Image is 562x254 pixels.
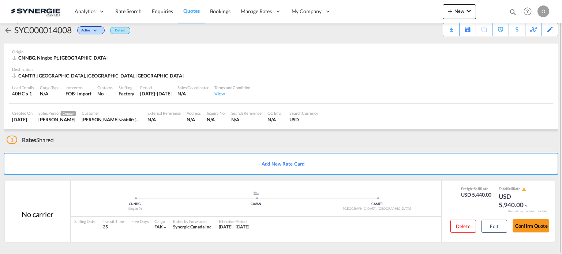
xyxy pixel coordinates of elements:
[72,24,106,36] div: Change Status Here
[12,72,186,79] div: CAMTR, Montreal, QC, Americas
[12,49,550,54] div: Origin
[447,24,456,30] md-icon: icon-download
[131,224,133,230] div: -
[187,116,201,123] div: N/A
[18,55,108,61] span: CNNBG, Ningbo Pt, [GEOGRAPHIC_DATA]
[241,8,272,15] span: Manage Rates
[38,116,76,123] div: Adriana Groposila
[97,85,113,90] div: Customs
[231,116,262,123] div: N/A
[450,220,476,233] button: Delete
[65,90,75,97] div: FOB
[92,29,101,33] md-icon: icon-chevron-down
[521,5,534,18] span: Help
[103,219,124,224] div: Transit Time
[499,192,535,210] div: USD 5,940.00
[7,136,54,144] div: Shared
[460,23,476,36] div: Save As Template
[195,202,316,206] div: CAVAN
[12,110,33,116] div: Created On
[173,224,211,230] div: Synergie Canada Inc
[82,110,142,116] div: Customer
[289,110,318,116] div: Search Currency
[316,202,438,206] div: CAMTR
[509,8,517,16] md-icon: icon-magnify
[147,110,181,116] div: External Reference
[115,8,142,14] span: Rate Search
[4,153,558,175] button: + Add New Rate Card
[22,209,53,219] div: No carrier
[4,24,14,36] div: icon-arrow-left
[507,186,513,191] span: Sell
[219,224,250,230] div: 12 Aug 2025 - 20 Aug 2025
[443,4,476,19] button: icon-plus 400-fgNewicon-chevron-down
[119,117,174,122] span: Noblelift [GEOGRAPHIC_DATA]
[4,26,12,35] md-icon: icon-arrow-left
[22,136,37,143] span: Rates
[38,110,76,116] div: Sales Person
[74,219,95,224] div: Sailing Date
[152,8,173,14] span: Enquiries
[11,3,60,20] img: 1f56c880d42311ef80fc7dca854c8e59.png
[14,24,72,36] div: SYC000014008
[207,110,225,116] div: Inquiry No.
[97,90,113,97] div: No
[74,224,95,230] div: -
[140,85,172,90] div: Period
[522,187,526,192] md-icon: icon-alert
[177,85,209,90] div: Sales Coordinator
[267,110,284,116] div: CC Email
[447,23,456,30] div: Quote PDF is not available at this time
[231,110,262,116] div: Search Reference
[509,8,517,19] div: icon-magnify
[537,5,549,17] div: O
[210,8,231,14] span: Bookings
[446,8,473,14] span: New
[75,90,91,97] div: - import
[65,85,91,90] div: Incoterms
[474,186,480,191] span: Sell
[316,206,438,211] div: [GEOGRAPHIC_DATA], [GEOGRAPHIC_DATA]
[461,191,492,198] div: USD 5,440.00
[173,219,211,224] div: Rates by Forwarder
[292,8,322,15] span: My Company
[461,186,492,191] div: Freight Rate
[12,90,34,97] div: 40HC x 1
[207,116,225,123] div: N/A
[154,224,163,230] span: FAK
[177,90,209,97] div: N/A
[77,26,105,34] div: Change Status Here
[219,224,250,230] span: [DATE] - [DATE]
[119,85,134,90] div: Stuffing
[103,224,124,230] div: 35
[214,85,250,90] div: Terms and Condition
[12,54,109,61] div: CNNBG, Ningbo Pt, Asia Pacific
[214,90,250,97] div: View
[219,219,250,224] div: Effective Period
[513,219,549,232] button: Confirm Quote
[81,28,92,35] span: Active
[140,90,172,97] div: 20 Aug 2025
[187,110,201,116] div: Address
[119,90,134,97] div: Factory Stuffing
[499,186,535,192] div: Total Rate
[61,111,76,116] span: Creator
[12,85,34,90] div: Load Details
[524,203,529,208] md-icon: icon-chevron-down
[74,202,195,206] div: CNNBG
[183,8,199,14] span: Quotes
[446,7,454,15] md-icon: icon-plus 400-fg
[40,90,60,97] div: N/A
[289,116,318,123] div: USD
[12,116,33,123] div: 12 Aug 2025
[521,186,526,192] button: icon-alert
[7,136,17,144] span: 1
[75,8,95,15] span: Analytics
[521,5,537,18] div: Help
[40,85,60,90] div: Cargo Type
[464,7,473,15] md-icon: icon-chevron-down
[131,219,149,224] div: Free Days
[147,116,181,123] div: N/A
[74,206,195,211] div: Ningbo Pt
[154,219,168,224] div: Cargo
